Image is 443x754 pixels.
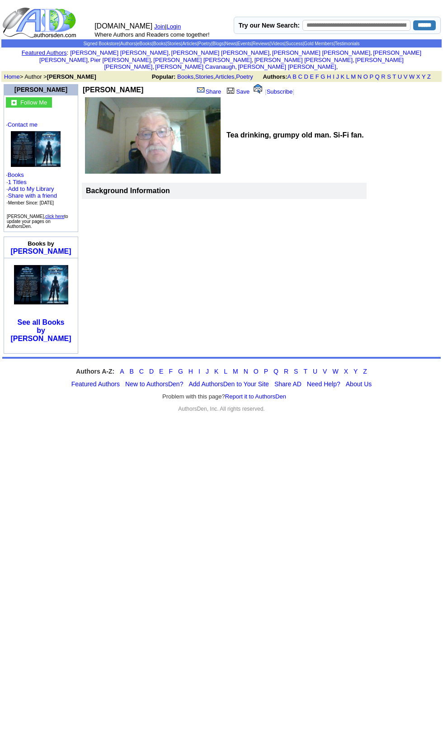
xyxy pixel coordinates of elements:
[298,73,302,80] a: C
[338,65,339,70] font: i
[332,368,338,375] a: W
[22,49,68,56] font: :
[170,51,171,56] font: i
[214,368,218,375] a: K
[387,73,391,80] a: S
[70,49,168,56] a: [PERSON_NAME] [PERSON_NAME]
[83,86,143,94] b: [PERSON_NAME]
[358,73,362,80] a: N
[94,31,209,38] font: Where Authors and Readers come together!
[320,73,325,80] a: G
[11,131,61,167] img: 80652.jpg
[83,41,119,46] a: Signed Bookstore
[6,121,76,206] font: · ·
[167,41,181,46] a: Stories
[226,131,364,139] b: Tea drinking, grumpy old man. Si-Fi fan.
[8,121,38,128] a: Contact me
[152,73,176,80] b: Popular:
[316,73,319,80] a: F
[253,58,254,63] font: i
[292,73,297,80] a: B
[392,73,396,80] a: T
[47,73,96,80] b: [PERSON_NAME]
[254,368,259,375] a: O
[244,368,248,375] a: N
[153,41,166,46] a: Books
[8,192,57,199] a: Share with a friend
[254,57,353,63] a: [PERSON_NAME] [PERSON_NAME]
[273,368,278,375] a: Q
[14,86,67,93] a: [PERSON_NAME]
[76,368,114,375] strong: Authors A-Z:
[189,380,269,388] a: Add AuthorsDen to Your Site
[369,73,373,80] a: P
[286,41,303,46] a: Success
[225,88,250,95] a: Save
[4,73,20,80] a: Home
[310,73,314,80] a: E
[416,73,420,80] a: X
[28,240,54,247] b: Books by
[224,368,227,375] a: L
[215,73,235,80] a: Articles
[404,73,408,80] a: V
[226,86,236,94] img: library.gif
[212,41,224,46] a: Blogs
[178,368,183,375] a: G
[198,368,200,375] a: I
[263,73,287,80] b: Authors:
[166,23,181,30] a: Login
[8,179,27,185] a: 1 Titles
[335,41,360,46] a: Testimonials
[2,7,78,38] img: logo_ad.gif
[120,41,136,46] a: Authors
[409,73,415,80] a: W
[304,73,308,80] a: D
[372,51,373,56] font: i
[45,214,64,219] a: click here
[153,57,251,63] a: [PERSON_NAME] [PERSON_NAME]
[94,22,152,30] font: [DOMAIN_NAME]
[264,368,268,375] a: P
[363,73,368,80] a: O
[120,368,124,375] a: A
[20,98,47,106] a: Follow Me
[363,368,367,375] a: Z
[341,73,345,80] a: K
[8,171,24,178] a: Books
[6,179,57,206] font: ·
[225,41,236,46] a: News
[236,73,253,80] a: Poetry
[398,73,402,80] a: U
[182,41,197,46] a: Articles
[90,57,151,63] a: Pier [PERSON_NAME]
[104,57,403,70] a: [PERSON_NAME] [PERSON_NAME]
[274,380,302,388] a: Share AD
[323,368,327,375] a: V
[346,380,372,388] a: About Us
[272,49,370,56] a: [PERSON_NAME] [PERSON_NAME]
[169,368,173,375] a: F
[333,73,335,80] a: I
[271,51,272,56] font: i
[327,73,331,80] a: H
[344,368,348,375] a: X
[71,380,120,388] a: Featured Authors
[2,406,441,412] div: AuthorsDen, Inc. All rights reserved.
[4,73,96,80] font: > Author >
[10,247,71,255] a: [PERSON_NAME]
[154,65,155,70] font: i
[162,393,286,400] font: Problem with this page?
[427,73,431,80] a: Z
[354,58,355,63] font: i
[8,185,54,192] a: Add to My Library
[125,380,183,388] a: New to AuthorsDen?
[39,49,421,70] font: , , , , , , , , , ,
[304,41,334,46] a: Gold Members
[159,368,163,375] a: E
[86,187,170,194] b: Background Information
[10,318,71,342] a: See all Booksby [PERSON_NAME]
[237,65,238,70] font: i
